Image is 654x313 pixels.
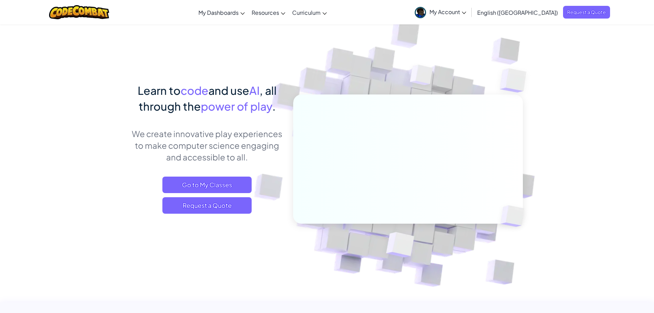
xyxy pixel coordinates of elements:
img: avatar [415,7,426,18]
span: Resources [252,9,279,16]
span: Learn to [138,83,181,97]
a: My Dashboards [195,3,248,22]
a: My Account [411,1,470,23]
span: English ([GEOGRAPHIC_DATA]) [477,9,558,16]
span: code [181,83,208,97]
span: Curriculum [292,9,321,16]
span: and use [208,83,249,97]
a: Request a Quote [563,6,610,19]
span: My Dashboards [198,9,239,16]
img: Overlap cubes [489,191,540,241]
p: We create innovative play experiences to make computer science engaging and accessible to all. [131,128,283,163]
a: Resources [248,3,289,22]
a: English ([GEOGRAPHIC_DATA]) [474,3,561,22]
span: power of play [201,99,272,113]
img: CodeCombat logo [49,5,109,19]
a: Request a Quote [162,197,252,214]
img: Overlap cubes [486,52,546,110]
img: Overlap cubes [369,217,431,275]
a: Go to My Classes [162,177,252,193]
img: Overlap cubes [397,51,446,102]
span: My Account [429,8,466,15]
span: . [272,99,276,113]
span: AI [249,83,260,97]
a: Curriculum [289,3,330,22]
